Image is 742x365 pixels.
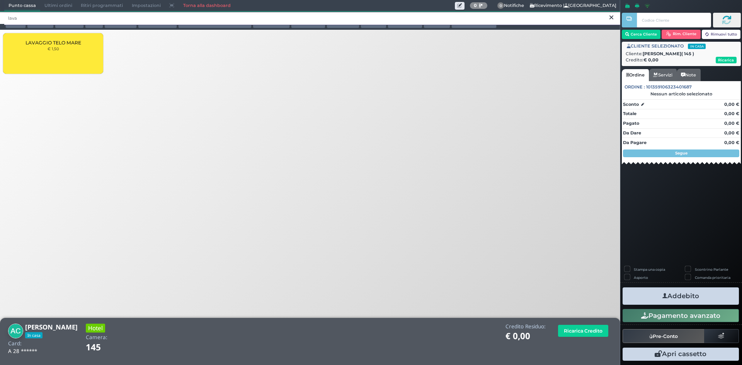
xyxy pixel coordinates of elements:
h1: € 0,00 [505,331,546,341]
span: In casa [688,44,706,49]
input: Codice Cliente [637,13,711,27]
span: Ritiri programmati [77,0,127,11]
span: Ultimi ordini [40,0,77,11]
h1: 145 [86,343,123,352]
div: Credito: [626,57,737,63]
img: Alfredo Catapano [8,324,23,339]
a: Servizi [649,69,677,81]
span: LAVAGGIO TELO MARE [26,40,81,46]
strong: Totale [623,111,636,116]
span: In casa [25,332,43,338]
strong: Segue [675,151,688,156]
button: Ricarica Credito [558,325,608,337]
span: 0 [497,2,504,9]
button: Rim. Cliente [662,30,701,39]
button: Pre-Conto [623,329,705,343]
label: Stampa una copia [634,267,665,272]
label: Comanda prioritaria [695,275,730,280]
button: Pagamento avanzato [623,309,739,322]
b: 0 [474,3,477,8]
h3: Hotel [86,324,105,333]
b: [PERSON_NAME] [643,51,694,56]
label: Scontrino Parlante [695,267,728,272]
div: Nessun articolo selezionato [622,91,741,97]
strong: 0,00 € [724,102,739,107]
label: Asporto [634,275,648,280]
strong: Sconto [623,101,639,108]
button: Rimuovi tutto [702,30,741,39]
strong: 0,00 € [724,130,739,136]
span: Impostazioni [128,0,165,11]
button: Cerca Cliente [622,30,661,39]
strong: 0,00 € [724,121,739,126]
span: ( 145 ) [681,51,694,57]
h4: Credito Residuo: [505,324,546,329]
a: Ordine [622,69,649,81]
input: Ricerca articolo [4,12,620,25]
strong: Pagato [623,121,639,126]
span: Punto cassa [4,0,40,11]
span: 101359106323401687 [646,84,692,90]
a: Torna alla dashboard [179,0,235,11]
a: Note [677,69,700,81]
span: CLIENTE SELEZIONATO [627,43,706,49]
span: Ordine : [625,84,645,90]
button: Addebito [623,287,739,305]
strong: € 0,00 [643,57,659,63]
strong: 0,00 € [724,111,739,116]
div: Cliente: [626,51,737,57]
button: Ricarica [716,57,737,63]
strong: 0,00 € [724,140,739,145]
h4: Camera: [86,334,107,340]
strong: Da Pagare [623,140,647,145]
strong: Da Dare [623,130,641,136]
b: [PERSON_NAME] [25,323,78,331]
small: € 1,50 [48,46,59,51]
button: Apri cassetto [623,348,739,361]
h4: Card: [8,341,22,346]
